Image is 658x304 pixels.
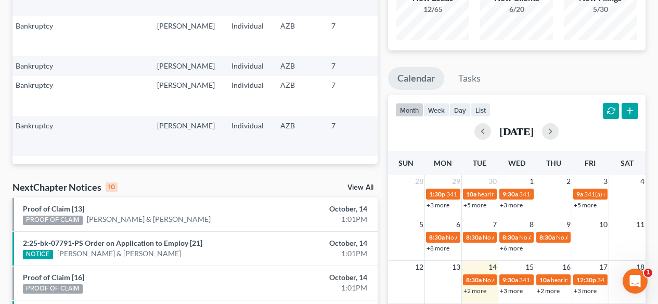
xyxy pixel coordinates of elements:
a: Calendar [388,67,444,90]
a: Proof of Claim [13] [23,204,84,213]
span: 6 [455,218,461,231]
span: 341(a) meeting for [PERSON_NAME] [446,190,547,198]
span: 1 [528,175,535,188]
span: 8:30a [429,233,445,241]
span: 8:30a [539,233,555,241]
a: +2 more [537,287,560,295]
span: 11 [635,218,646,231]
span: No Appointments [519,233,567,241]
div: NOTICE [23,250,53,259]
span: 10a [466,190,476,198]
span: 12:30p [576,276,596,284]
span: 14 [487,261,498,273]
span: 29 [451,175,461,188]
span: Wed [508,158,525,167]
button: week [423,103,449,117]
span: 28 [414,175,424,188]
td: Individual [223,116,272,156]
a: +3 more [500,201,523,209]
span: 3 [602,175,609,188]
td: [PERSON_NAME] [149,116,223,156]
div: 1:01PM [259,283,367,293]
span: 8 [528,218,535,231]
td: [PERSON_NAME] [149,76,223,116]
div: October, 14 [259,238,367,248]
td: Bankruptcy [7,56,72,75]
td: 0:23-bk-02132-PS [375,116,425,156]
span: 4 [639,175,646,188]
a: +3 more [574,287,597,295]
td: Bankruptcy [7,16,72,56]
span: 12 [414,261,424,273]
td: Bankruptcy [7,76,72,116]
span: No Appointments [556,233,604,241]
span: 10 [598,218,609,231]
td: AZB [272,116,323,156]
span: 18 [635,261,646,273]
td: AZB [272,16,323,56]
span: hearing for [PERSON_NAME] [551,276,631,284]
td: Individual [223,16,272,56]
a: +6 more [500,244,523,252]
a: [PERSON_NAME] & [PERSON_NAME] [87,214,211,224]
td: 2:25-bk-08284-DPC [375,16,425,56]
span: Thu [546,158,561,167]
div: 6/20 [480,4,553,15]
span: 9a [576,190,583,198]
span: 8:30a [502,233,518,241]
td: [PERSON_NAME] [149,16,223,56]
span: 16 [561,261,572,273]
div: PROOF OF CLAIM [23,216,83,225]
td: Individual [223,76,272,116]
a: View All [347,184,373,191]
span: Mon [434,158,452,167]
span: 10a [539,276,550,284]
span: Sun [398,158,414,167]
a: +5 more [574,201,597,209]
div: October, 14 [259,272,367,283]
span: 8:30a [466,233,482,241]
div: 1:01PM [259,248,367,259]
span: 2 [565,175,572,188]
button: month [395,103,423,117]
span: 30 [487,175,498,188]
div: 5/30 [564,4,637,15]
span: Fri [585,158,596,167]
div: PROOF OF CLAIM [23,284,83,294]
td: AZB [272,76,323,116]
span: Sat [621,158,634,167]
a: +3 more [427,201,449,209]
td: 7 [323,76,375,116]
div: NextChapter Notices [12,181,118,193]
span: 9:30a [502,276,518,284]
td: Bankruptcy [7,116,72,156]
span: 1 [644,269,652,277]
span: No Appointments [483,276,531,284]
iframe: Intercom live chat [623,269,648,294]
button: day [449,103,471,117]
a: Proof of Claim [16] [23,273,84,282]
a: [PERSON_NAME] & [PERSON_NAME] [57,248,181,259]
h2: [DATE] [499,126,534,137]
a: 2:25-bk-07791-PS Order on Application to Employ [21] [23,239,202,247]
span: No Appointments [446,233,494,241]
span: hearing for [PERSON_NAME] [478,190,558,198]
span: 1:30p [429,190,445,198]
a: +2 more [463,287,486,295]
span: No Appointments [483,233,531,241]
td: [PERSON_NAME] [149,56,223,75]
td: 2:22-bk-01568-DPC [375,76,425,116]
a: +8 more [427,244,449,252]
a: Tasks [449,67,490,90]
td: 7 [323,16,375,56]
span: Tue [473,158,486,167]
span: 7 [492,218,498,231]
span: 13 [451,261,461,273]
a: +3 more [500,287,523,295]
span: 5 [418,218,424,231]
span: 8:30a [466,276,482,284]
span: 15 [524,261,535,273]
div: 10 [106,182,118,192]
td: 7 [323,56,375,75]
div: 12/65 [396,4,469,15]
